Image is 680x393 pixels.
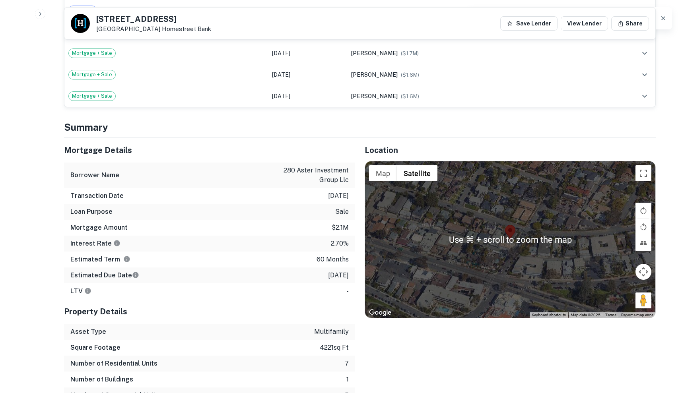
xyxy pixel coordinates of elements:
[345,359,349,368] p: 7
[113,240,120,247] svg: The interest rates displayed on the website are for informational purposes only and may be report...
[640,329,680,368] iframe: Chat Widget
[96,25,211,33] p: [GEOGRAPHIC_DATA]
[351,6,611,15] div: →
[268,64,347,85] td: [DATE]
[365,144,656,156] h5: Location
[635,203,651,219] button: Rotate map clockwise
[70,287,91,296] h6: LTV
[70,191,124,201] h6: Transaction Date
[401,93,419,99] span: ($ 1.6M )
[268,85,347,107] td: [DATE]
[84,287,91,294] svg: LTVs displayed on the website are for informational purposes only and may be reported incorrectly...
[611,16,649,31] button: Share
[369,165,397,181] button: Show street map
[638,4,651,17] button: expand row
[132,271,139,279] svg: Estimate is based on a standard schedule for this type of loan.
[162,25,211,32] a: Homestreet Bank
[123,256,130,263] svg: Term is based on a standard schedule for this type of loan.
[638,89,651,103] button: expand row
[268,43,347,64] td: [DATE]
[571,313,600,317] span: Map data ©2025
[314,327,349,337] p: multifamily
[70,359,157,368] h6: Number of Residential Units
[70,271,139,280] h6: Estimated Due Date
[320,343,349,352] p: 4221 sq ft
[367,308,393,318] img: Google
[351,50,398,56] span: [PERSON_NAME]
[351,72,398,78] span: [PERSON_NAME]
[277,166,349,185] p: 280 aster investment group llc
[69,92,115,100] span: Mortgage + Sale
[69,6,96,14] span: Transfer
[335,207,349,217] p: sale
[346,287,349,296] p: -
[70,327,106,337] h6: Asset Type
[635,219,651,235] button: Rotate map counterclockwise
[69,49,115,57] span: Mortgage + Sale
[70,207,113,217] h6: Loan Purpose
[64,306,355,317] h5: Property Details
[69,71,115,79] span: Mortgage + Sale
[64,120,656,134] h4: Summary
[70,170,119,180] h6: Borrower Name
[332,223,349,232] p: $2.1m
[401,72,419,78] span: ($ 1.6M )
[70,239,120,248] h6: Interest Rate
[328,271,349,280] p: [DATE]
[96,15,211,23] h5: [STREET_ADDRESS]
[70,375,133,384] h6: Number of Buildings
[331,239,349,248] p: 2.70%
[635,165,651,181] button: Toggle fullscreen view
[397,165,437,181] button: Show satellite imagery
[638,46,651,60] button: expand row
[635,264,651,280] button: Map camera controls
[638,68,651,81] button: expand row
[346,375,349,384] p: 1
[64,144,355,156] h5: Mortgage Details
[635,235,651,251] button: Tilt map
[317,255,349,264] p: 60 months
[635,292,651,308] button: Drag Pegman onto the map to open Street View
[401,50,419,56] span: ($ 1.7M )
[70,255,130,264] h6: Estimated Term
[561,16,608,31] a: View Lender
[605,313,616,317] a: Terms (opens in new tab)
[351,93,398,99] span: [PERSON_NAME]
[328,191,349,201] p: [DATE]
[70,343,120,352] h6: Square Footage
[70,223,128,232] h6: Mortgage Amount
[367,308,393,318] a: Open this area in Google Maps (opens a new window)
[621,313,653,317] a: Report a map error
[532,312,566,318] button: Keyboard shortcuts
[500,16,558,31] button: Save Lender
